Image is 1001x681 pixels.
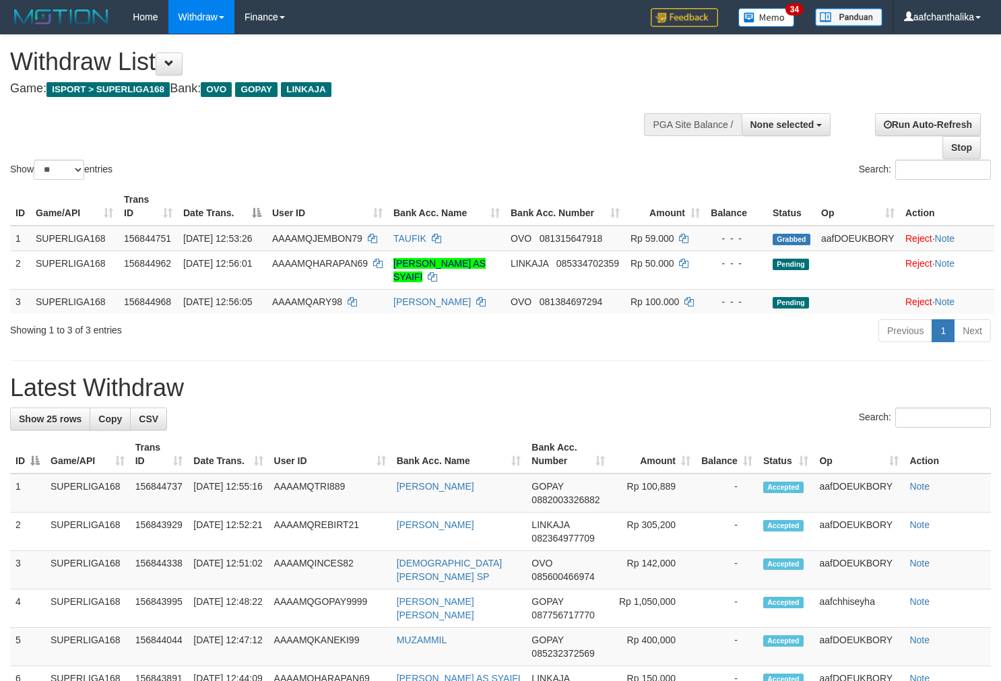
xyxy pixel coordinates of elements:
span: Accepted [763,482,804,493]
a: Reject [905,258,932,269]
a: [PERSON_NAME] [397,481,474,492]
input: Search: [895,408,991,428]
td: [DATE] 12:55:16 [188,474,268,513]
span: Grabbed [773,234,810,245]
a: CSV [130,408,167,430]
td: Rp 142,000 [610,551,696,589]
td: · [900,251,994,289]
a: Show 25 rows [10,408,90,430]
a: [PERSON_NAME] [PERSON_NAME] [397,596,474,620]
a: Note [935,296,955,307]
td: Rp 1,050,000 [610,589,696,628]
td: AAAAMQKANEKI99 [269,628,391,666]
span: CSV [139,414,158,424]
td: AAAAMQTRI889 [269,474,391,513]
span: Copy 0882003326882 to clipboard [531,494,600,505]
th: Status [767,187,816,226]
span: Show 25 rows [19,414,82,424]
td: · [900,226,994,251]
td: - [696,628,758,666]
span: Copy 087756717770 to clipboard [531,610,594,620]
td: SUPERLIGA168 [45,589,130,628]
td: aafDOEUKBORY [814,513,904,551]
a: Note [909,558,930,569]
th: Status: activate to sort column ascending [758,435,814,474]
span: Rp 50.000 [631,258,674,269]
span: Copy 081384697294 to clipboard [540,296,602,307]
div: PGA Site Balance / [644,113,741,136]
td: aafchhiseyha [814,589,904,628]
td: Rp 305,200 [610,513,696,551]
td: 3 [10,551,45,589]
td: 5 [10,628,45,666]
a: Run Auto-Refresh [875,113,981,136]
span: LINKAJA [531,519,569,530]
th: Balance: activate to sort column ascending [696,435,758,474]
span: Accepted [763,635,804,647]
td: - [696,589,758,628]
span: Copy 082364977709 to clipboard [531,533,594,544]
span: AAAAMQJEMBON79 [272,233,362,244]
td: - [696,551,758,589]
span: None selected [750,119,814,130]
div: - - - [711,295,762,309]
a: [PERSON_NAME] [397,519,474,530]
td: 156844338 [130,551,189,589]
span: Copy 085232372569 to clipboard [531,648,594,659]
img: panduan.png [815,8,882,26]
a: Note [935,258,955,269]
img: MOTION_logo.png [10,7,112,27]
a: [PERSON_NAME] AS SYAIFI [393,258,486,282]
td: - [696,513,758,551]
span: OVO [201,82,232,97]
span: Pending [773,259,809,270]
span: Pending [773,297,809,309]
a: TAUFIK [393,233,426,244]
td: aafDOEUKBORY [816,226,900,251]
button: None selected [742,113,831,136]
span: ISPORT > SUPERLIGA168 [46,82,170,97]
td: 2 [10,513,45,551]
a: Note [909,481,930,492]
td: AAAAMQREBIRT21 [269,513,391,551]
span: Copy 085600466974 to clipboard [531,571,594,582]
h1: Withdraw List [10,48,654,75]
div: - - - [711,232,762,245]
td: 3 [10,289,30,314]
th: Date Trans.: activate to sort column ascending [188,435,268,474]
th: Bank Acc. Name: activate to sort column ascending [388,187,505,226]
td: aafDOEUKBORY [814,628,904,666]
span: 156844968 [124,296,171,307]
img: Feedback.jpg [651,8,718,27]
a: Copy [90,408,131,430]
img: Button%20Memo.svg [738,8,795,27]
td: SUPERLIGA168 [45,474,130,513]
a: Note [935,233,955,244]
th: Amount: activate to sort column ascending [625,187,705,226]
span: 156844962 [124,258,171,269]
a: Next [954,319,991,342]
a: Reject [905,233,932,244]
span: 156844751 [124,233,171,244]
span: GOPAY [235,82,278,97]
label: Show entries [10,160,112,180]
th: Balance [705,187,767,226]
th: Game/API: activate to sort column ascending [30,187,119,226]
td: 2 [10,251,30,289]
th: Bank Acc. Number: activate to sort column ascending [505,187,625,226]
span: Rp 59.000 [631,233,674,244]
td: 1 [10,226,30,251]
td: Rp 400,000 [610,628,696,666]
th: ID: activate to sort column descending [10,435,45,474]
a: Reject [905,296,932,307]
th: Bank Acc. Number: activate to sort column ascending [526,435,610,474]
td: - [696,474,758,513]
a: Stop [942,136,981,159]
td: 4 [10,589,45,628]
a: [PERSON_NAME] [393,296,471,307]
span: [DATE] 12:56:01 [183,258,252,269]
span: Accepted [763,520,804,531]
span: Copy 081315647918 to clipboard [540,233,602,244]
th: Op: activate to sort column ascending [814,435,904,474]
span: OVO [531,558,552,569]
